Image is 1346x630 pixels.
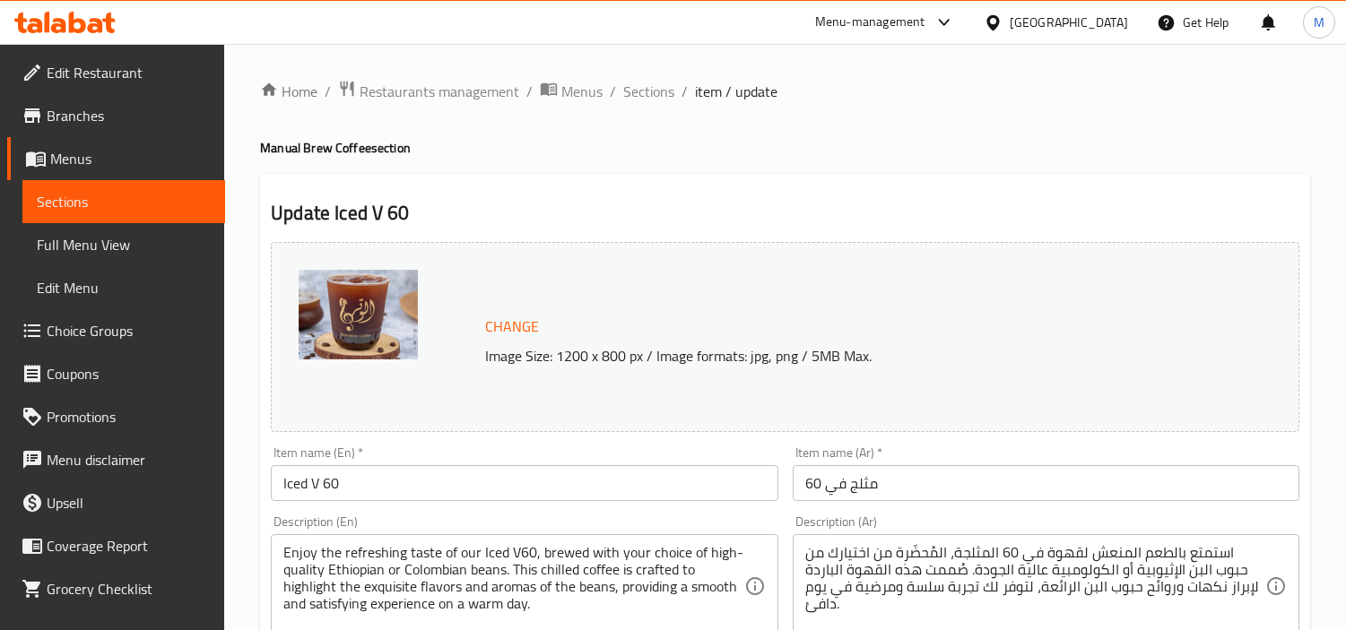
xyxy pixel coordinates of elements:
[793,465,1299,501] input: Enter name Ar
[7,481,225,524] a: Upsell
[47,449,211,470] span: Menu disclaimer
[805,544,1265,629] textarea: استمتع بالطعم المنعش لقهوة في 60 المثلجة، المُحضّرة من اختيارك من حبوب البن الإثيوبية أو الكولومب...
[7,567,225,610] a: Grocery Checklist
[260,80,1310,103] nav: breadcrumb
[47,492,211,513] span: Upsell
[1010,13,1128,32] div: [GEOGRAPHIC_DATA]
[325,81,331,102] li: /
[7,438,225,481] a: Menu disclaimer
[22,266,225,309] a: Edit Menu
[7,51,225,94] a: Edit Restaurant
[478,308,546,345] button: Change
[485,314,539,340] span: Change
[47,578,211,600] span: Grocery Checklist
[22,223,225,266] a: Full Menu View
[682,81,688,102] li: /
[7,137,225,180] a: Menus
[260,81,317,102] a: Home
[271,200,1299,227] h2: Update Iced V 60
[50,148,211,169] span: Menus
[47,105,211,126] span: Branches
[283,544,743,629] textarea: Enjoy the refreshing taste of our Iced V60, brewed with your choice of high-quality Ethiopian or ...
[37,277,211,298] span: Edit Menu
[7,94,225,137] a: Branches
[7,309,225,352] a: Choice Groups
[47,363,211,384] span: Coupons
[47,406,211,427] span: Promotions
[7,524,225,567] a: Coverage Report
[360,81,519,102] span: Restaurants management
[47,320,211,341] span: Choice Groups
[526,81,533,102] li: /
[22,180,225,223] a: Sections
[540,80,603,103] a: Menus
[271,465,777,501] input: Enter name En
[1314,13,1324,32] span: M
[7,352,225,395] a: Coupons
[37,191,211,212] span: Sections
[47,62,211,83] span: Edit Restaurant
[623,81,674,102] a: Sections
[260,139,1310,157] h4: Manual Brew Coffee section
[47,535,211,557] span: Coverage Report
[478,345,1208,367] p: Image Size: 1200 x 800 px / Image formats: jpg, png / 5MB Max.
[37,234,211,255] span: Full Menu View
[815,12,925,33] div: Menu-management
[610,81,616,102] li: /
[695,81,777,102] span: item / update
[561,81,603,102] span: Menus
[338,80,519,103] a: Restaurants management
[299,270,418,359] img: blob_637695734176133317
[7,395,225,438] a: Promotions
